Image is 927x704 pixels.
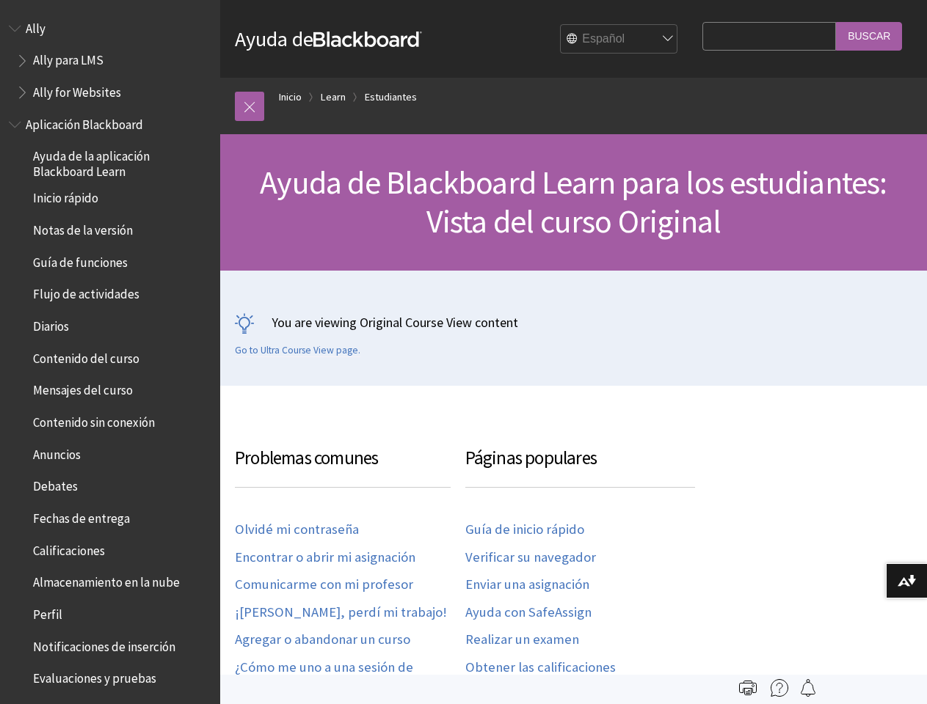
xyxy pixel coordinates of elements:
[9,16,211,105] nav: Book outline for Anthology Ally Help
[235,576,413,593] a: Comunicarme con mi profesor
[235,631,410,648] a: Agregar o abandonar un curso
[33,378,133,398] span: Mensajes del curso
[33,538,105,558] span: Calificaciones
[33,571,180,590] span: Almacenamiento en la nube
[33,282,139,302] span: Flujo de actividades
[33,602,62,622] span: Perfil
[561,25,678,54] select: Site Language Selector
[465,444,696,488] h3: Páginas populares
[26,112,143,132] span: Aplicación Blackboard
[33,346,139,366] span: Contenido del curso
[26,16,46,36] span: Ally
[235,313,912,331] p: You are viewing Original Course View content
[235,444,451,488] h3: Problemas comunes
[33,474,78,494] span: Debates
[465,521,584,538] a: Guía de inicio rápido
[465,576,589,593] a: Enviar una asignación
[235,26,422,52] a: Ayuda deBlackboard
[799,679,817,697] img: Follow this page
[235,659,465,692] a: ¿Cómo me uno a una sesión de Collaborate?
[235,521,359,538] a: Olvidé mi contraseña
[465,604,592,621] a: Ayuda con SafeAssign
[235,549,415,566] a: Encontrar o abrir mi asignación
[465,631,579,648] a: Realizar un examen
[33,48,103,68] span: Ally para LMS
[33,314,69,334] span: Diarios
[465,659,616,676] a: Obtener las calificaciones
[33,218,133,238] span: Notas de la versión
[33,442,81,462] span: Anuncios
[33,506,130,526] span: Fechas de entrega
[33,144,210,179] span: Ayuda de la aplicación Blackboard Learn
[33,80,121,100] span: Ally for Websites
[33,634,175,654] span: Notificaciones de inserción
[321,88,346,106] a: Learn
[771,679,788,697] img: More help
[235,604,447,621] a: ¡[PERSON_NAME], perdí mi trabajo!
[33,410,155,430] span: Contenido sin conexión
[739,679,757,697] img: Print
[235,344,360,357] a: Go to Ultra Course View page.
[465,549,596,566] a: Verificar su navegador
[365,88,417,106] a: Estudiantes
[279,88,302,106] a: Inicio
[33,250,128,270] span: Guía de funciones
[313,32,422,47] strong: Blackboard
[836,22,902,51] input: Buscar
[33,667,156,686] span: Evaluaciones y pruebas
[260,162,887,241] span: Ayuda de Blackboard Learn para los estudiantes: Vista del curso Original
[33,186,98,206] span: Inicio rápido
